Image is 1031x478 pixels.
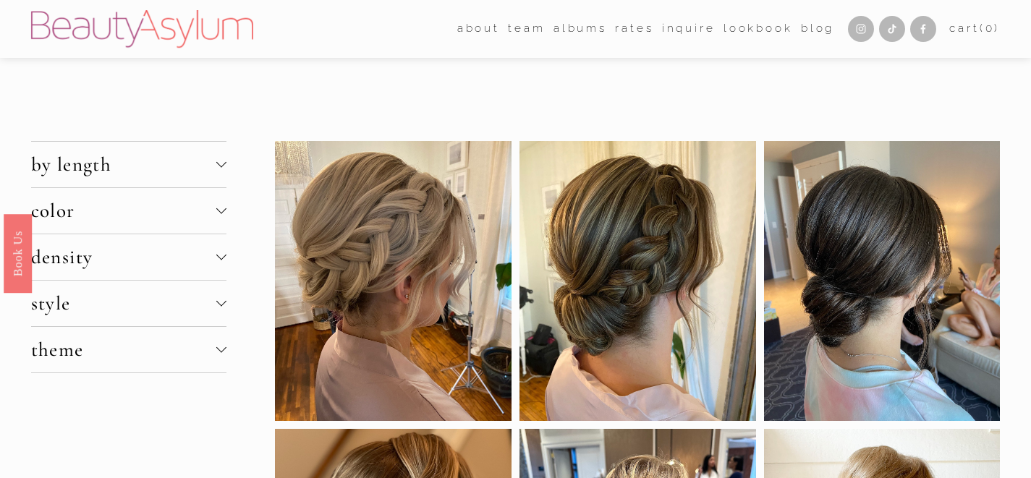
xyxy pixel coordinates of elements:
[31,10,253,48] img: Beauty Asylum | Bridal Hair &amp; Makeup Charlotte &amp; Atlanta
[985,22,995,35] span: 0
[31,327,226,372] button: theme
[879,16,905,42] a: TikTok
[457,18,500,40] a: folder dropdown
[848,16,874,42] a: Instagram
[949,19,1000,39] a: 0 items in cart
[508,18,545,40] a: folder dropdown
[31,188,226,234] button: color
[801,18,834,40] a: Blog
[31,281,226,326] button: style
[615,18,653,40] a: Rates
[4,213,32,292] a: Book Us
[910,16,936,42] a: Facebook
[457,19,500,39] span: about
[553,18,607,40] a: albums
[724,18,793,40] a: Lookbook
[31,153,216,176] span: by length
[31,199,216,223] span: color
[31,291,216,315] span: style
[980,22,1000,35] span: ( )
[31,245,216,269] span: density
[508,19,545,39] span: team
[31,142,226,187] button: by length
[31,338,216,362] span: theme
[662,18,716,40] a: Inquire
[31,234,226,280] button: density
